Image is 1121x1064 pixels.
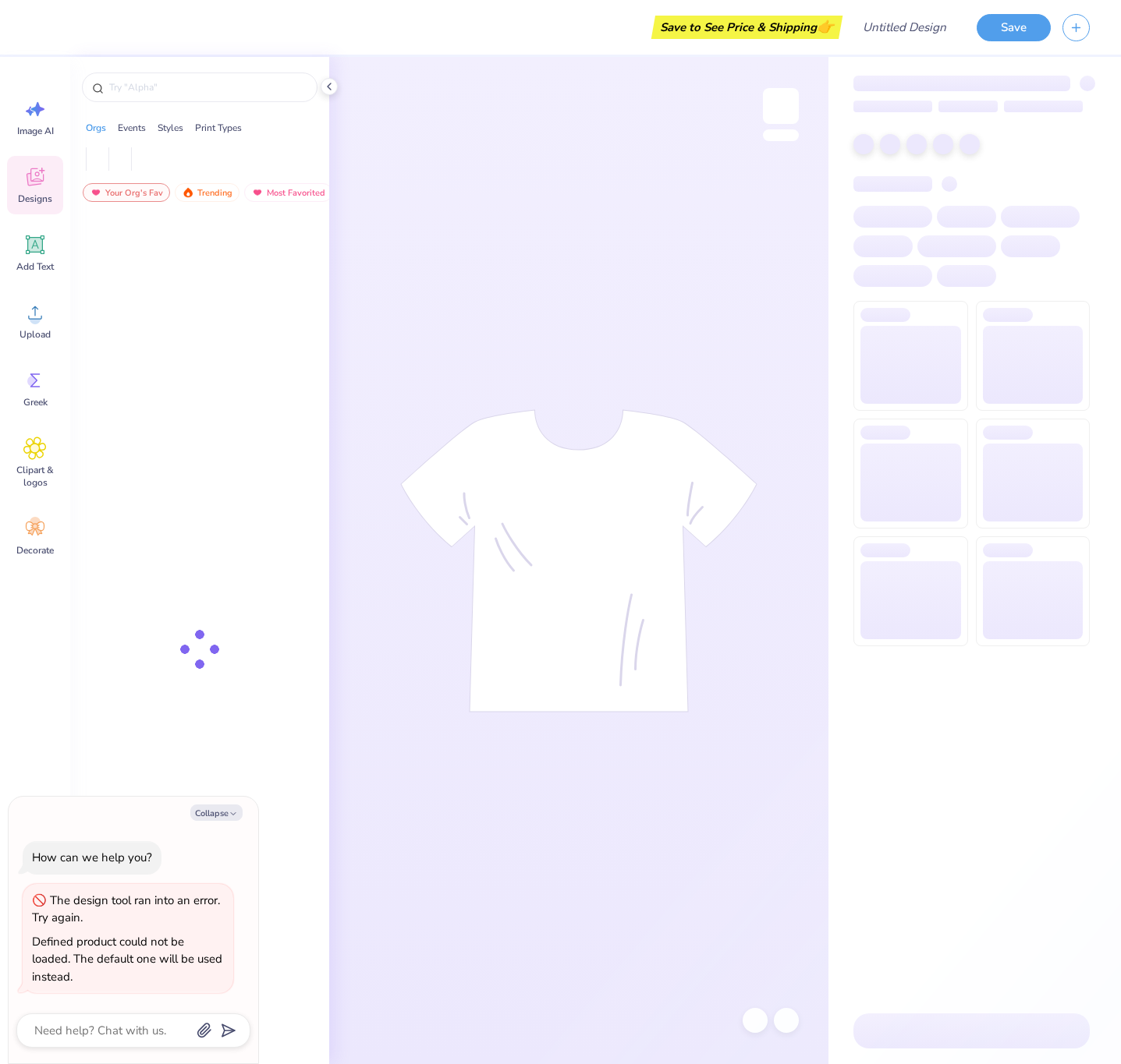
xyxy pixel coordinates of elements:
span: Clipart & logos [9,464,61,489]
button: Collapse [190,804,243,821]
input: Untitled Design [850,12,965,43]
button: Save [977,14,1051,41]
div: Save to See Price & Shipping [655,16,839,39]
div: Your Org's Fav [83,183,170,202]
div: Defined product could not be loaded. The default one will be used instead. [32,934,222,984]
div: Print Types [195,121,242,135]
span: 👉 [817,17,834,36]
div: Events [118,121,146,135]
img: most_fav.gif [251,187,264,198]
span: Add Text [16,260,54,273]
img: most_fav.gif [90,187,102,198]
div: How can we help you? [32,850,152,865]
div: The design tool ran into an error. Try again. [32,893,220,926]
span: Upload [20,328,51,341]
div: Orgs [86,121,106,135]
input: Try "Alpha" [108,80,307,95]
div: Styles [158,121,183,135]
div: Trending [175,183,239,202]
span: Image AI [17,125,54,137]
div: Most Favorited [244,183,332,202]
span: Designs [18,193,52,205]
span: Greek [23,396,48,408]
span: Decorate [16,544,54,557]
img: tee-skeleton.svg [400,409,757,712]
img: trending.gif [182,187,194,198]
